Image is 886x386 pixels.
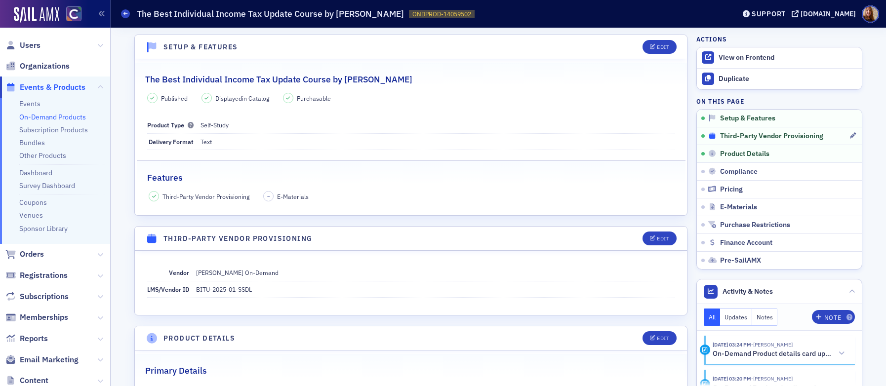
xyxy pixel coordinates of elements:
[5,82,85,93] a: Events & Products
[19,138,45,147] a: Bundles
[657,336,669,341] div: Edit
[277,192,309,201] span: E-Materials
[20,291,69,302] span: Subscriptions
[19,151,66,160] a: Other Products
[713,348,848,359] button: On-Demand Product details card updated
[147,285,189,293] span: LMS/Vendor ID
[19,113,86,121] a: On-Demand Products
[719,53,857,62] div: View on Frontend
[145,364,207,377] h2: Primary Details
[267,193,270,200] span: –
[145,73,412,86] h2: The Best Individual Income Tax Update Course by [PERSON_NAME]
[147,121,194,129] span: Product Type
[5,375,48,386] a: Content
[162,192,249,201] span: Third-Party Vendor Provisioning
[412,10,471,18] span: ONDPROD-14059502
[720,132,823,141] span: Third-Party Vendor Provisioning
[720,203,757,212] span: E-Materials
[720,114,775,123] span: Setup & Features
[20,82,85,93] span: Events & Products
[169,269,189,276] span: Vendor
[19,224,68,233] a: Sponsor Library
[720,256,761,265] span: Pre-SailAMX
[149,138,194,146] span: Delivery Format
[163,233,312,244] h4: Third-Party Vendor Provisioning
[801,9,856,18] div: [DOMAIN_NAME]
[5,354,79,365] a: Email Marketing
[20,270,68,281] span: Registrations
[751,341,793,348] span: Pamela Galey-Coleman
[713,341,751,348] time: 10/9/2025 03:24 PM
[137,8,404,20] h1: The Best Individual Income Tax Update Course by [PERSON_NAME]
[59,6,81,23] a: View Homepage
[20,333,48,344] span: Reports
[696,35,727,43] h4: Actions
[196,269,279,276] span: [PERSON_NAME] On-Demand
[643,40,677,54] button: Edit
[719,75,857,83] div: Duplicate
[19,99,40,108] a: Events
[163,333,235,344] h4: Product Details
[5,270,68,281] a: Registrations
[5,312,68,323] a: Memberships
[862,5,879,23] span: Profile
[147,171,183,184] h2: Features
[19,168,52,177] a: Dashboard
[643,232,677,245] button: Edit
[5,61,70,72] a: Organizations
[713,375,751,382] time: 10/9/2025 03:20 PM
[201,121,229,129] span: Self-Study
[163,42,238,52] h4: Setup & Features
[812,310,855,324] button: Note
[19,125,88,134] a: Subscription Products
[5,333,48,344] a: Reports
[696,97,862,106] h4: On this page
[657,236,669,241] div: Edit
[201,138,212,146] span: Text
[161,94,188,103] span: Published
[700,345,710,355] div: Activity
[720,167,758,176] span: Compliance
[19,211,43,220] a: Venues
[5,249,44,260] a: Orders
[792,10,859,17] button: [DOMAIN_NAME]
[752,309,778,326] button: Notes
[297,94,331,103] span: Purchasable
[5,40,40,51] a: Users
[5,291,69,302] a: Subscriptions
[19,198,47,207] a: Coupons
[215,94,269,103] span: Displayed in Catalog
[704,309,721,326] button: All
[20,375,48,386] span: Content
[20,61,70,72] span: Organizations
[720,150,769,158] span: Product Details
[751,375,793,382] span: Pamela Galey-Coleman
[657,44,669,50] div: Edit
[697,69,862,89] button: Duplicate
[713,349,832,358] h5: On-Demand Product details card updated
[697,47,862,68] a: View on Frontend
[19,181,75,190] a: Survey Dashboard
[20,312,68,323] span: Memberships
[720,238,772,247] span: Finance Account
[723,286,773,297] span: Activity & Notes
[720,221,790,230] span: Purchase Restrictions
[20,40,40,51] span: Users
[20,249,44,260] span: Orders
[20,354,79,365] span: Email Marketing
[752,9,786,18] div: Support
[720,309,752,326] button: Updates
[643,331,677,345] button: Edit
[196,281,675,297] dd: BITU-2025-01-SSDL
[66,6,81,22] img: SailAMX
[720,185,743,194] span: Pricing
[14,7,59,23] img: SailAMX
[824,315,841,320] div: Note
